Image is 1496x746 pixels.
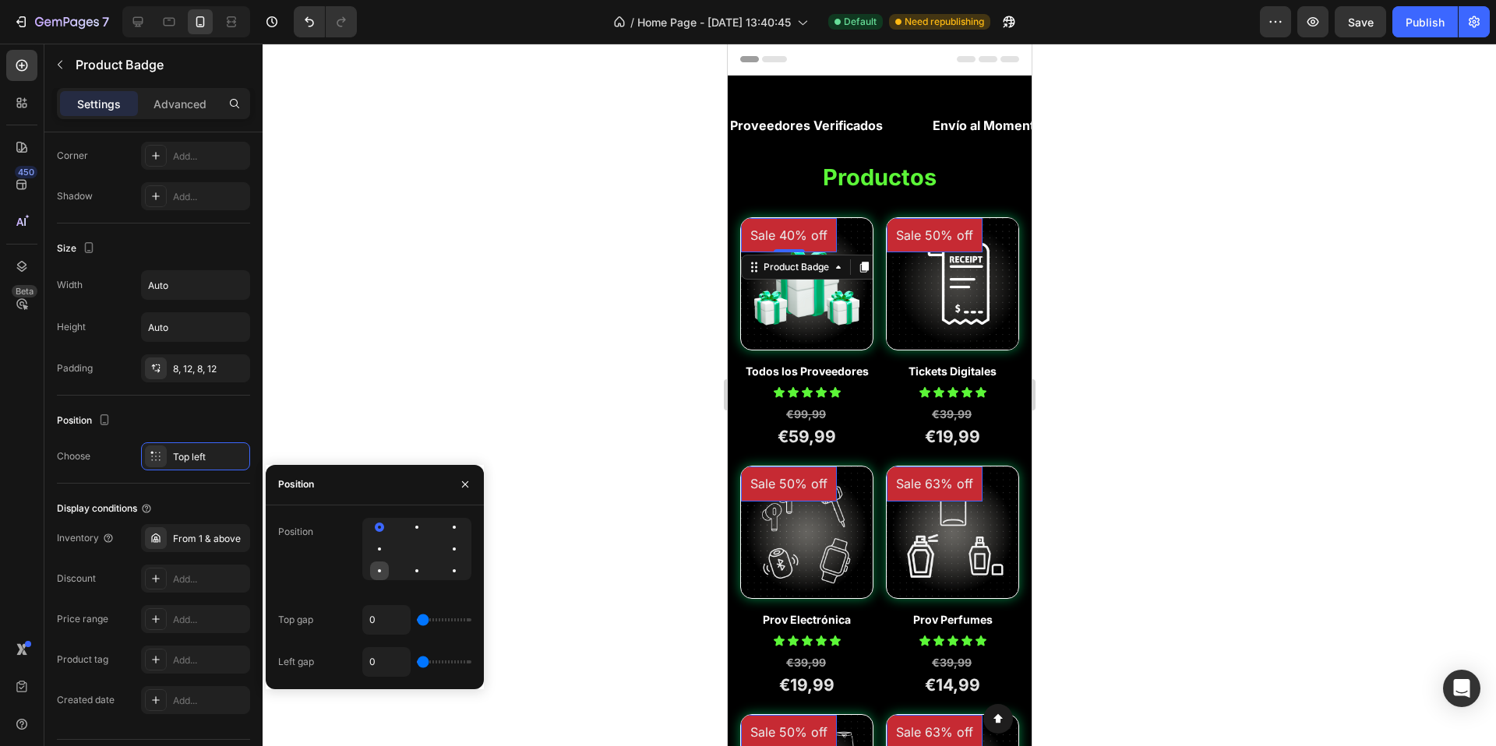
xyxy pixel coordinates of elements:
div: €19,99 [196,377,254,410]
div: Product Badge [33,216,104,230]
div: €99,99 [48,359,108,382]
div: Inventory [57,531,115,545]
div: Price range [57,612,108,626]
pre: Sale 50% off [159,174,255,209]
div: Left gap [278,655,314,669]
span: Save [1348,16,1374,29]
div: Add... [173,190,246,204]
div: Add... [173,150,246,164]
div: €19,99 [50,625,108,658]
span: / [630,14,634,30]
a: Prov Perfumes [159,423,291,554]
div: Display conditions [57,501,153,516]
iframe: Design area [728,44,1032,746]
div: Beta [12,285,37,297]
h2: Tickets Digitales [158,319,291,336]
div: Position [278,477,314,491]
div: Publish [1406,14,1445,30]
div: Top left [173,450,246,464]
div: €59,99 [48,377,110,410]
h2: Todos los Proveedores [12,319,146,336]
p: 7 [102,12,109,31]
div: Corner [57,149,88,163]
a: Todos los Proveedores [13,174,145,306]
div: Padding [57,361,93,375]
div: Position [278,525,313,539]
div: €39,99 [196,359,252,382]
div: Add... [173,653,246,667]
p: Envío al Momento [205,71,315,93]
h2: Prov Electrónica [12,568,146,585]
div: Height [57,320,86,334]
button: Save [1335,6,1386,37]
button: Publish [1392,6,1458,37]
div: Discount [57,572,96,586]
div: Add... [173,694,246,708]
div: 8, 12, 8, 12 [173,362,246,376]
div: Choose [57,449,90,463]
pre: Sale 63% off [159,423,255,458]
a: Tickets Digitales [165,174,297,306]
a: Prov Electrónica [13,423,145,554]
input: Auto [363,606,410,634]
input: Auto [142,271,249,299]
div: Created date [57,693,115,707]
div: Undo/Redo [294,6,357,37]
p: Product Badge [76,55,244,74]
div: Size [57,238,98,259]
input: Auto [142,313,249,341]
span: Default [844,15,877,29]
div: Width [57,278,83,292]
p: Settings [77,96,121,112]
div: Add... [173,613,246,627]
div: Position [57,410,114,431]
pre: Sale 40% off [13,174,109,209]
div: Shadow [57,189,93,203]
div: From 1 & above [173,532,246,546]
pre: Sale 50% off [13,423,109,458]
div: Open Intercom Messenger [1443,670,1480,707]
div: €39,99 [50,607,107,630]
h2: Prov Perfumes [158,568,291,585]
p: Advanced [153,96,206,112]
div: Product tag [57,653,108,667]
div: Top gap [278,613,313,627]
span: Need republishing [905,15,984,29]
span: Home Page - [DATE] 13:40:45 [637,14,791,30]
div: Add... [173,572,246,586]
div: 450 [15,166,37,178]
input: Auto [363,648,410,676]
button: 7 [6,6,116,37]
div: €14,99 [196,625,254,658]
div: €39,99 [196,607,252,630]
